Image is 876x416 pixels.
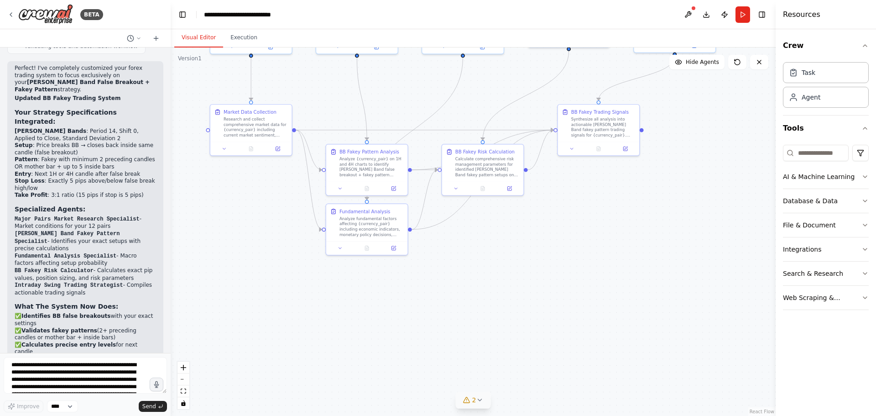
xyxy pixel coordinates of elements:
[15,171,31,177] strong: Entry
[15,267,156,282] li: - Calculates exact pip values, position sizing, and risk parameters
[783,237,869,261] button: Integrations
[15,303,118,310] strong: What The System Now Does:
[296,127,553,134] g: Edge from 70d1dbd3-d030-45b9-aa82-bc80f5be7e93 to 7f849983-3638-4f33-9095-276c62e65b34
[21,313,110,319] strong: Identifies BB false breakouts
[15,192,156,199] li: : 3:1 ratio (15 pips if stop is 5 pips)
[802,93,820,102] div: Agent
[15,109,117,125] strong: Your Strategy Specifications Integrated:
[15,205,85,213] strong: Specialized Agents:
[358,43,395,51] button: Open in side panel
[15,178,156,192] li: : Exactly 5 pips above/below false break high/low
[783,165,869,189] button: AI & Machine Learning
[224,116,288,137] div: Research and collect comprehensive market data for {currency_pair} including current market senti...
[783,189,869,213] button: Database & Data
[139,401,167,412] button: Send
[469,184,496,192] button: No output available
[455,157,520,178] div: Calculate comprehensive risk management parameters for identified [PERSON_NAME] Band fakey patter...
[177,362,189,409] div: React Flow controls
[224,109,276,116] div: Market Data Collection
[177,397,189,409] button: toggle interactivity
[15,230,156,253] li: - Identifies your exact setups with precise calculations
[15,142,156,156] li: : Price breaks BB → closes back inside same candle (false breakout)
[15,156,38,163] strong: Pattern
[325,144,408,196] div: BB Fakey Pattern AnalysisAnalyze {currency_pair} on 1H and 4H charts to identify [PERSON_NAME] Ba...
[669,55,725,69] button: Hide Agents
[15,79,150,93] strong: [PERSON_NAME] Band False Breakout + Fakey Pattern
[15,142,33,148] strong: Setup
[354,58,370,140] g: Edge from e13cb41d-90d5-4d02-882b-81a079302de6 to d0dd6cff-a80f-40a3-b937-fe9cd19d40e1
[412,167,438,174] g: Edge from d0dd6cff-a80f-40a3-b937-fe9cd19d40e1 to 32d0bc35-abb3-40c8-85ea-5ca1c6423539
[15,65,156,93] p: Perfect! I've completely customized your forex trading system to focus exclusively on your strategy.
[4,400,43,412] button: Improve
[783,33,869,58] button: Crew
[15,95,120,101] strong: Updated BB Fakey Trading System
[783,58,869,115] div: Crew
[456,392,491,409] button: 2
[296,127,322,174] g: Edge from 70d1dbd3-d030-45b9-aa82-bc80f5be7e93 to d0dd6cff-a80f-40a3-b937-fe9cd19d40e1
[21,327,97,334] strong: Validates fakey patterns
[176,8,189,21] button: Hide left sidebar
[123,33,145,44] button: Switch to previous chat
[353,184,381,192] button: No output available
[248,58,255,100] g: Edge from 5b0ec930-7a60-4640-8574-10ce04a8a5b1 to 70d1dbd3-d030-45b9-aa82-bc80f5be7e93
[412,167,438,233] g: Edge from 7f6cbb69-00c2-4f16-b1fc-01c590089088 to 32d0bc35-abb3-40c8-85ea-5ca1c6423539
[15,128,156,142] li: : Period 14, Shift 0, Applied to Close, Standard Deviation 2
[364,58,466,200] g: Edge from 7ab850b4-9cb4-492c-92c6-9187c291f05f to 7f6cbb69-00c2-4f16-b1fc-01c590089088
[595,56,678,100] g: Edge from 58364709-8d1c-487a-b4fb-8197108f17ba to 7f849983-3638-4f33-9095-276c62e65b34
[150,378,163,391] button: Click to speak your automation idea
[675,42,713,50] button: Open in side panel
[783,269,843,278] div: Search & Research
[339,208,391,215] div: Fundamental Analysis
[571,116,636,137] div: Synthesize all analysis into actionable [PERSON_NAME] Band fakey pattern trading signals for {cur...
[204,10,293,19] nav: breadcrumb
[584,145,612,153] button: No output available
[15,156,156,170] li: : Fakey with minimum 2 preceding candles OR mother bar + up to 5 inside bars
[464,43,501,51] button: Open in side panel
[783,141,869,317] div: Tools
[353,244,381,252] button: No output available
[80,9,103,20] div: BETA
[237,145,265,153] button: No output available
[783,286,869,310] button: Web Scraping & Browsing
[178,55,202,62] div: Version 1
[15,216,156,230] li: - Market conditions for your 12 pairs
[750,409,774,414] a: React Flow attribution
[15,192,47,198] strong: Take Profit
[174,28,223,47] button: Visual Editor
[339,148,399,155] div: BB Fakey Pattern Analysis
[802,68,815,77] div: Task
[210,104,292,156] div: Market Data CollectionResearch and collect comprehensive market data for {currency_pair} includin...
[412,127,553,174] g: Edge from d0dd6cff-a80f-40a3-b937-fe9cd19d40e1 to 7f849983-3638-4f33-9095-276c62e65b34
[783,213,869,237] button: File & Document
[756,8,768,21] button: Hide right sidebar
[223,28,265,47] button: Execution
[783,172,855,181] div: AI & Machine Learning
[177,385,189,397] button: fit view
[382,244,405,252] button: Open in side panel
[382,184,405,192] button: Open in side panel
[498,184,521,192] button: Open in side panel
[15,282,156,296] li: - Compiles actionable trading signals
[17,403,39,410] span: Improve
[783,9,820,20] h4: Resources
[325,204,408,256] div: Fundamental AnalysisAnalyze fundamental factors affecting {currency_pair} including economic indi...
[480,51,572,140] g: Edge from fe0d4bee-e63e-42a9-ab0f-094c49e79cb1 to 32d0bc35-abb3-40c8-85ea-5ca1c6423539
[441,144,524,196] div: BB Fakey Risk CalculationCalculate comprehensive risk management parameters for identified [PERSO...
[177,374,189,385] button: zoom out
[783,196,838,205] div: Database & Data
[783,116,869,141] button: Tools
[266,145,289,153] button: Open in side panel
[783,293,861,302] div: Web Scraping & Browsing
[15,216,140,222] code: Major Pairs Market Research Specialist
[252,43,289,51] button: Open in side panel
[15,253,156,267] li: - Macro factors affecting setup probability
[412,127,553,233] g: Edge from 7f6cbb69-00c2-4f16-b1fc-01c590089088 to 7f849983-3638-4f33-9095-276c62e65b34
[142,403,156,410] span: Send
[472,395,476,405] span: 2
[557,104,640,156] div: BB Fakey Trading SignalsSynthesize all analysis into actionable [PERSON_NAME] Band fakey pattern ...
[15,178,45,184] strong: Stop Loss
[15,268,94,274] code: BB Fakey Risk Calculator
[15,253,116,259] code: Fundamental Analysis Specialist
[614,145,637,153] button: Open in side panel
[15,231,120,245] code: [PERSON_NAME] Band Fakey Pattern Specialist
